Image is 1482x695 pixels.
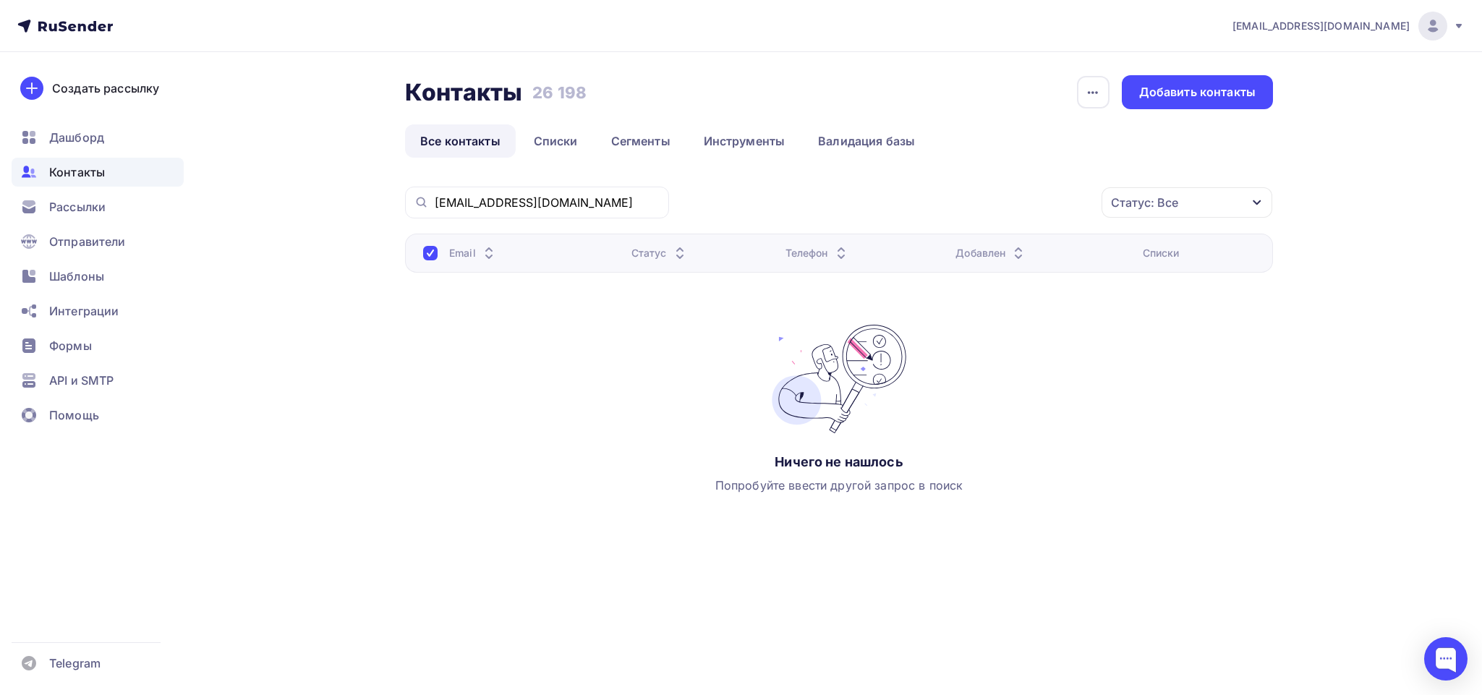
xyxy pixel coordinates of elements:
[49,372,114,389] span: API и SMTP
[449,246,498,260] div: Email
[12,227,184,256] a: Отправители
[1111,194,1178,211] div: Статус: Все
[955,246,1027,260] div: Добавлен
[785,246,850,260] div: Телефон
[519,124,593,158] a: Списки
[52,80,159,97] div: Создать рассылку
[49,655,101,672] span: Telegram
[1139,84,1256,101] div: Добавить контакты
[49,268,104,285] span: Шаблоны
[775,453,903,471] div: Ничего не нашлось
[689,124,801,158] a: Инструменты
[1143,246,1180,260] div: Списки
[49,337,92,354] span: Формы
[1232,19,1410,33] span: [EMAIL_ADDRESS][DOMAIN_NAME]
[532,82,587,103] h3: 26 198
[715,477,963,494] div: Попробуйте ввести другой запрос в поиск
[405,78,522,107] h2: Контакты
[1101,187,1273,218] button: Статус: Все
[12,192,184,221] a: Рассылки
[12,123,184,152] a: Дашборд
[631,246,689,260] div: Статус
[12,158,184,187] a: Контакты
[49,233,126,250] span: Отправители
[12,262,184,291] a: Шаблоны
[596,124,686,158] a: Сегменты
[1232,12,1465,40] a: [EMAIL_ADDRESS][DOMAIN_NAME]
[12,331,184,360] a: Формы
[49,163,105,181] span: Контакты
[49,129,104,146] span: Дашборд
[49,406,99,424] span: Помощь
[803,124,930,158] a: Валидация базы
[405,124,516,158] a: Все контакты
[49,302,119,320] span: Интеграции
[49,198,106,216] span: Рассылки
[435,195,660,210] input: Поиск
